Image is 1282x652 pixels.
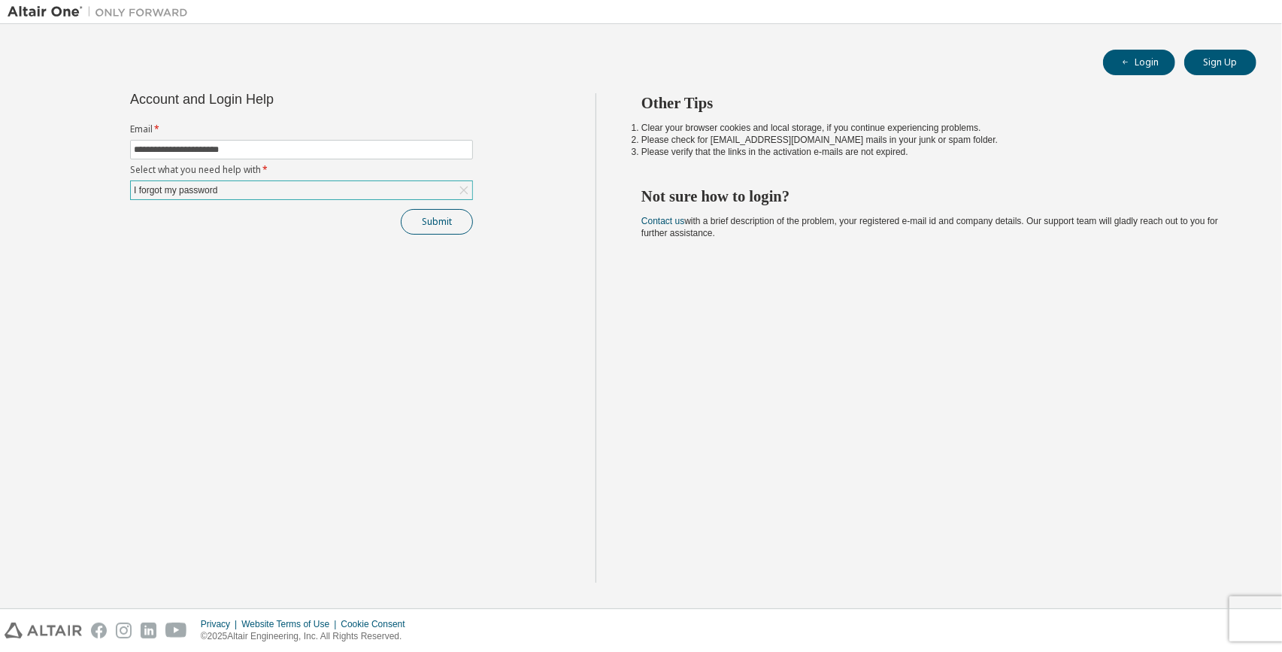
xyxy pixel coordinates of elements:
[201,630,414,643] p: © 2025 Altair Engineering, Inc. All Rights Reserved.
[130,93,405,105] div: Account and Login Help
[1103,50,1175,75] button: Login
[341,618,414,630] div: Cookie Consent
[1184,50,1256,75] button: Sign Up
[401,209,473,235] button: Submit
[141,623,156,638] img: linkedin.svg
[165,623,187,638] img: youtube.svg
[91,623,107,638] img: facebook.svg
[116,623,132,638] img: instagram.svg
[641,122,1229,134] li: Clear your browser cookies and local storage, if you continue experiencing problems.
[201,618,241,630] div: Privacy
[641,146,1229,158] li: Please verify that the links in the activation e-mails are not expired.
[641,216,1218,238] span: with a brief description of the problem, your registered e-mail id and company details. Our suppo...
[5,623,82,638] img: altair_logo.svg
[641,93,1229,113] h2: Other Tips
[641,216,684,226] a: Contact us
[132,182,220,199] div: I forgot my password
[8,5,195,20] img: Altair One
[131,181,472,199] div: I forgot my password
[130,123,473,135] label: Email
[130,164,473,176] label: Select what you need help with
[641,134,1229,146] li: Please check for [EMAIL_ADDRESS][DOMAIN_NAME] mails in your junk or spam folder.
[641,187,1229,206] h2: Not sure how to login?
[241,618,341,630] div: Website Terms of Use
